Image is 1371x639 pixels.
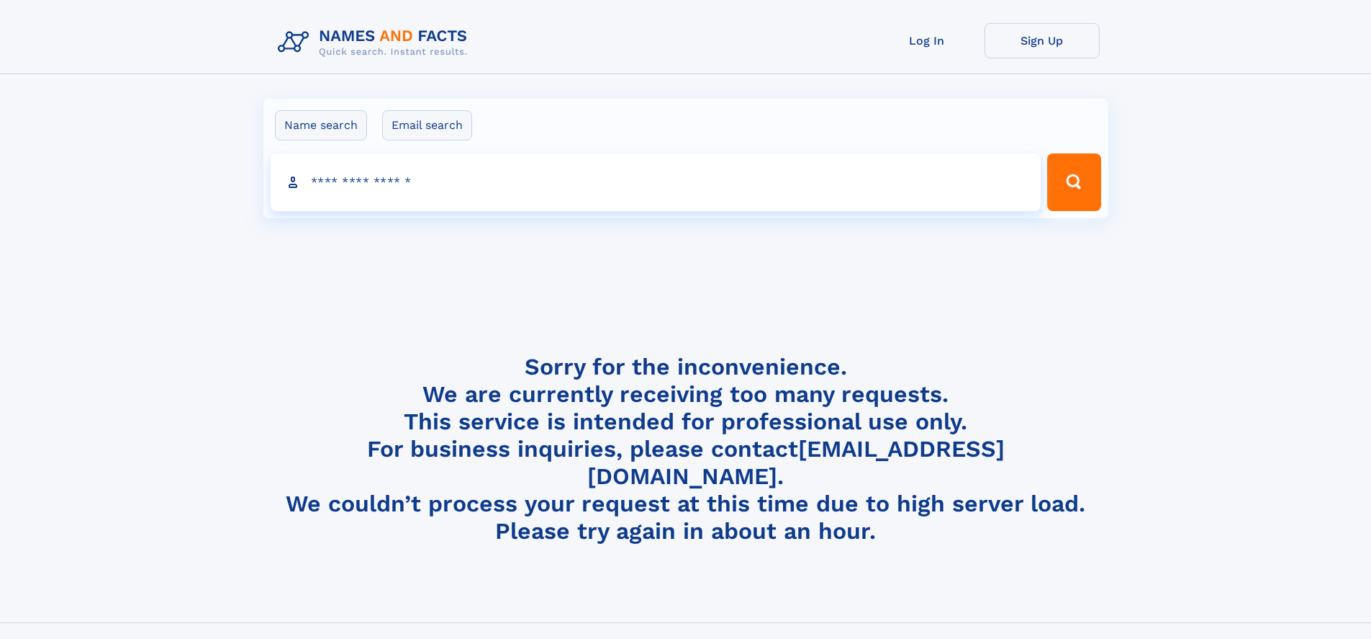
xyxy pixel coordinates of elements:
[587,435,1005,490] a: [EMAIL_ADDRESS][DOMAIN_NAME]
[272,23,479,62] img: Logo Names and Facts
[275,110,367,140] label: Name search
[382,110,472,140] label: Email search
[1047,153,1100,211] button: Search Button
[985,23,1100,58] a: Sign Up
[272,353,1100,545] h4: Sorry for the inconvenience. We are currently receiving too many requests. This service is intend...
[869,23,985,58] a: Log In
[271,153,1041,211] input: search input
